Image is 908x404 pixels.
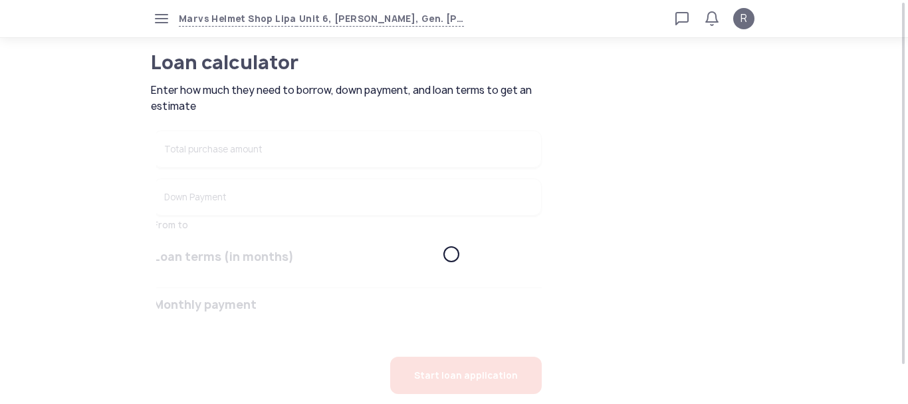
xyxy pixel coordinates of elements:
span: Marvs Helmet Shop Lipa [179,11,296,27]
button: R [733,8,754,29]
span: Unit 6, [PERSON_NAME], Gen. [PERSON_NAME] St., [GEOGRAPHIC_DATA], [GEOGRAPHIC_DATA], [GEOGRAPHIC_... [296,11,464,27]
button: Marvs Helmet Shop LipaUnit 6, [PERSON_NAME], Gen. [PERSON_NAME] St., [GEOGRAPHIC_DATA], [GEOGRAPH... [179,11,464,27]
h1: Loan calculator [151,53,493,72]
span: R [740,11,747,27]
span: Enter how much they need to borrow, down payment, and loan terms to get an estimate [151,83,546,114]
